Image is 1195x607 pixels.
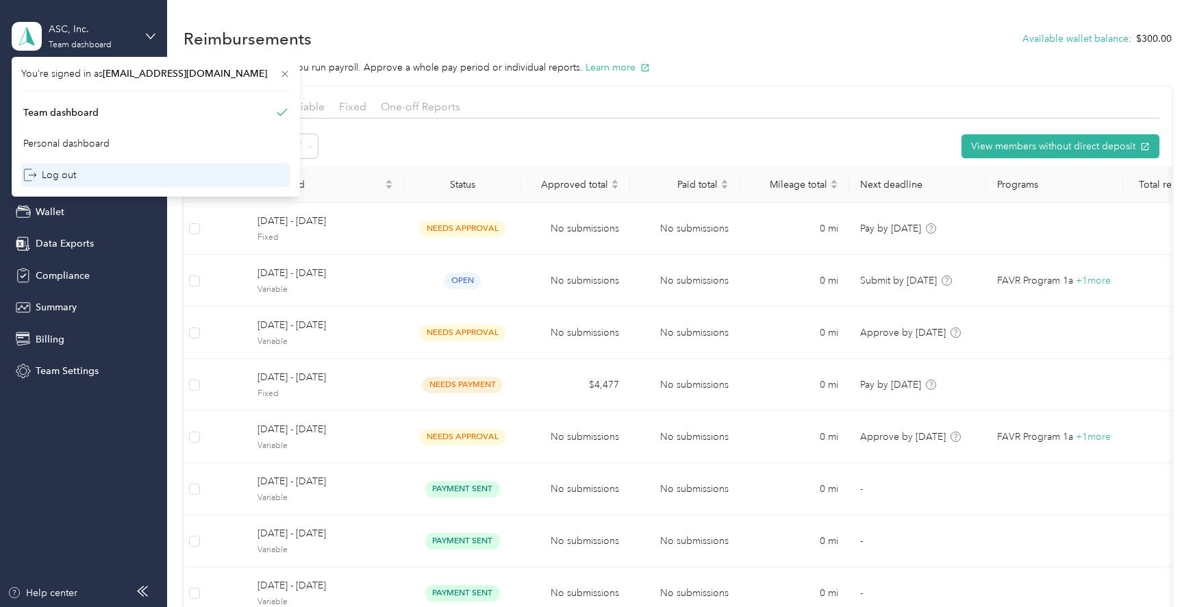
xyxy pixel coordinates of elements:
span: Variable [285,100,325,113]
span: [DATE] - [DATE] [257,422,393,437]
span: caret-down [720,183,729,191]
p: Run reimbursements like you run payroll. Approve a whole pay period or individual reports. [184,60,1171,75]
div: ASC, Inc. [49,22,134,36]
span: Wallet [36,205,64,219]
span: [DATE] - [DATE] [257,526,393,541]
span: [DATE] - [DATE] [257,578,393,593]
td: No submissions [630,515,740,567]
span: Variable [257,492,393,504]
span: payment sent [425,585,500,601]
span: FAVR Program 1a [997,273,1073,288]
span: Approved total [531,179,608,190]
td: No submissions [630,411,740,463]
span: payment sent [425,533,500,549]
td: $4,477 [520,359,630,411]
span: Paid total [641,179,718,190]
td: No submissions [630,463,740,515]
button: Help center [8,586,77,600]
th: Programs [986,166,1123,203]
span: caret-down [611,183,619,191]
td: No submissions [520,203,630,255]
td: - [849,515,986,567]
td: No submissions [520,515,630,567]
th: Pay period [247,166,404,203]
td: - [849,463,986,515]
span: caret-up [385,177,393,186]
th: Mileage total [740,166,849,203]
span: Fixed [257,388,393,400]
td: No submissions [520,463,630,515]
span: Fixed [339,100,366,113]
span: [DATE] - [DATE] [257,214,393,229]
span: Variable [257,336,393,348]
td: No submissions [630,203,740,255]
span: [EMAIL_ADDRESS][DOMAIN_NAME] [103,68,267,79]
span: [DATE] - [DATE] [257,474,393,489]
div: Personal dashboard [23,136,110,151]
span: - [860,587,863,599]
span: Compliance [36,269,90,283]
span: Variable [257,544,393,556]
span: Summary [36,300,77,314]
span: Data Exports [36,236,94,251]
span: needs approval [419,221,505,236]
div: Status [415,179,510,190]
span: : [1129,32,1131,46]
button: Available wallet balance [1022,32,1129,46]
span: You’re signed in as [21,66,290,81]
td: No submissions [630,307,740,359]
span: Approve by [DATE] [860,327,946,338]
span: [DATE] - [DATE] [257,266,393,281]
button: Learn more [586,60,650,75]
td: 0 mi [740,203,849,255]
button: View members without direct deposit [961,134,1159,158]
div: Log out [23,168,76,182]
span: caret-up [830,177,838,186]
span: [DATE] - [DATE] [257,370,393,385]
span: payment sent [425,481,500,497]
span: FAVR Program 1a [997,430,1073,445]
span: open [444,273,481,288]
td: No submissions [630,359,740,411]
span: needs approval [419,429,505,445]
span: needs payment [422,377,503,393]
span: Pay by [DATE] [860,223,921,234]
div: Team dashboard [49,41,112,49]
th: Paid total [630,166,740,203]
th: Next deadline [849,166,986,203]
span: caret-up [720,177,729,186]
span: - [860,483,863,495]
td: 0 mi [740,463,849,515]
span: Pay by [DATE] [860,379,921,391]
td: No submissions [630,255,740,307]
span: + 1 more [1076,431,1111,443]
h1: Reimbursements [184,32,312,46]
span: needs approval [419,325,505,340]
span: Variable [257,284,393,296]
span: Team Settings [36,364,99,378]
span: - [860,535,863,547]
td: 0 mi [740,411,849,463]
span: Submit by [DATE] [860,275,937,286]
td: No submissions [520,411,630,463]
td: 0 mi [740,255,849,307]
span: $300.00 [1136,32,1172,46]
span: Billing [36,332,64,347]
td: 0 mi [740,359,849,411]
div: Team dashboard [23,106,99,120]
span: Variable [257,440,393,452]
td: No submissions [520,255,630,307]
span: Fixed [257,232,393,244]
span: caret-down [830,183,838,191]
span: caret-up [611,177,619,186]
th: Approved total [520,166,630,203]
td: 0 mi [740,515,849,567]
span: caret-down [385,183,393,191]
span: Approve by [DATE] [860,431,946,443]
span: Pay period [257,179,382,190]
td: 0 mi [740,307,849,359]
span: [DATE] - [DATE] [257,318,393,333]
iframe: Everlance-gr Chat Button Frame [1118,530,1195,607]
span: Mileage total [751,179,827,190]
